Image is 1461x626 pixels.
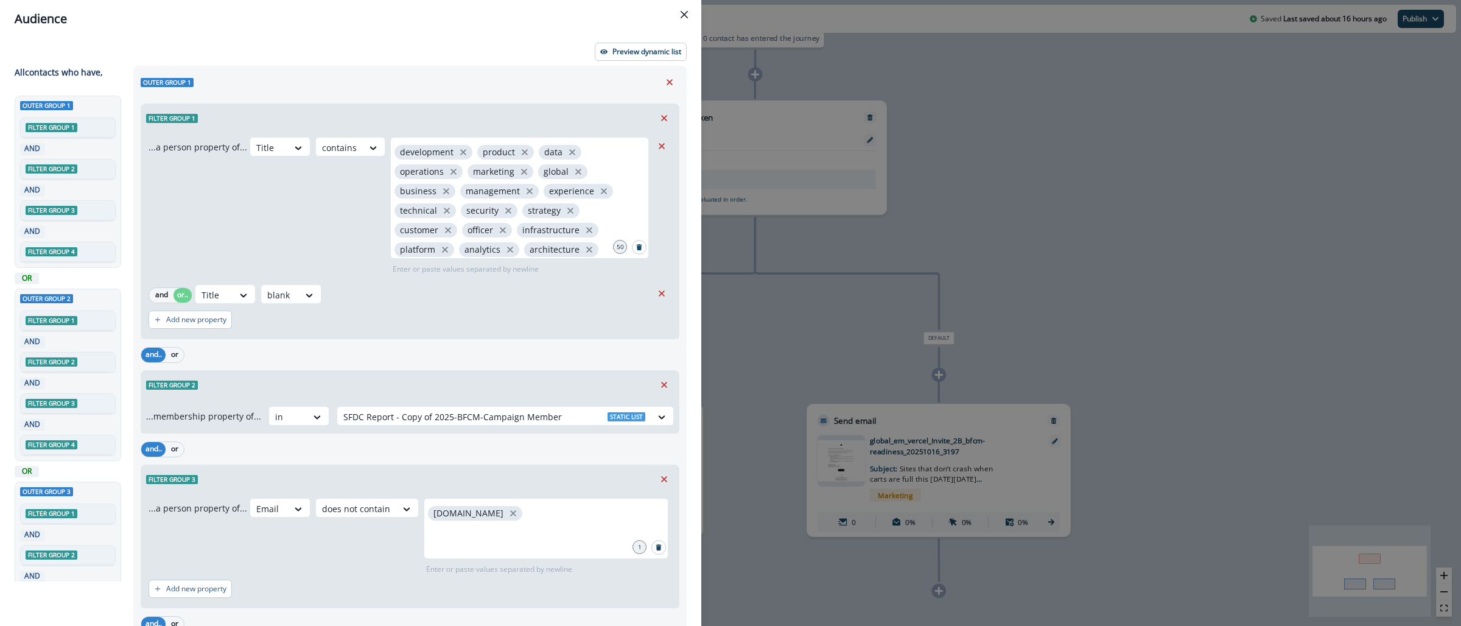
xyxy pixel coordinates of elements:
[674,5,694,24] button: Close
[549,186,594,197] p: experience
[26,550,77,560] span: Filter group 2
[173,288,192,303] button: or..
[497,224,509,236] button: close
[652,284,671,303] button: Remove
[149,141,247,153] p: ...a person property of...
[26,123,77,132] span: Filter group 1
[26,247,77,256] span: Filter group 4
[400,245,435,255] p: platform
[141,442,166,457] button: and..
[20,487,73,496] span: Outer group 3
[26,357,77,367] span: Filter group 2
[654,470,674,488] button: Remove
[544,167,569,177] p: global
[23,336,42,347] p: AND
[146,410,261,423] p: ...membership property of...
[504,244,516,256] button: close
[400,167,444,177] p: operations
[20,294,73,303] span: Outer group 2
[583,244,595,256] button: close
[544,147,562,158] p: data
[441,205,453,217] button: close
[502,205,514,217] button: close
[439,244,451,256] button: close
[566,146,578,158] button: close
[23,185,42,195] p: AND
[26,206,77,215] span: Filter group 3
[23,143,42,154] p: AND
[528,206,561,216] p: strategy
[530,245,580,255] p: architecture
[149,311,232,329] button: Add new property
[26,399,77,408] span: Filter group 3
[595,43,687,61] button: Preview dynamic list
[26,164,77,174] span: Filter group 2
[483,147,515,158] p: product
[390,264,541,275] p: Enter or paste values separated by newline
[17,466,37,477] p: OR
[613,240,627,254] div: 50
[564,205,576,217] button: close
[166,585,226,593] p: Add new property
[457,146,469,158] button: close
[141,348,166,362] button: and..
[447,166,460,178] button: close
[146,475,198,484] span: Filter group 3
[524,185,536,197] button: close
[518,166,530,178] button: close
[468,225,493,236] p: officer
[466,186,520,197] p: management
[23,419,42,430] p: AND
[149,502,247,515] p: ...a person property of...
[442,224,454,236] button: close
[424,564,575,575] p: Enter or paste values separated by newline
[146,381,198,390] span: Filter group 2
[400,186,436,197] p: business
[166,442,184,457] button: or
[149,288,173,303] button: and
[26,440,77,449] span: Filter group 4
[660,73,679,91] button: Remove
[166,315,226,324] p: Add new property
[20,101,73,110] span: Outer group 1
[400,206,437,216] p: technical
[654,376,674,394] button: Remove
[146,114,198,123] span: Filter group 1
[572,166,584,178] button: close
[23,378,42,389] p: AND
[583,224,595,236] button: close
[23,226,42,237] p: AND
[632,540,646,554] div: 1
[15,66,103,79] p: All contact s who have,
[464,245,500,255] p: analytics
[440,185,452,197] button: close
[654,109,674,127] button: Remove
[149,580,232,598] button: Add new property
[466,206,499,216] p: security
[652,137,671,155] button: Remove
[141,78,194,87] span: Outer group 1
[17,273,37,284] p: OR
[15,10,687,28] div: Audience
[26,509,77,518] span: Filter group 1
[522,225,580,236] p: infrastructure
[26,316,77,325] span: Filter group 1
[632,240,646,255] button: Search
[507,507,519,519] button: close
[651,540,666,555] button: Search
[400,147,454,158] p: development
[166,348,184,362] button: or
[433,508,503,519] p: [DOMAIN_NAME]
[23,529,42,540] p: AND
[612,47,681,56] p: Preview dynamic list
[23,571,42,582] p: AND
[598,185,610,197] button: close
[473,167,514,177] p: marketing
[400,225,438,236] p: customer
[519,146,531,158] button: close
